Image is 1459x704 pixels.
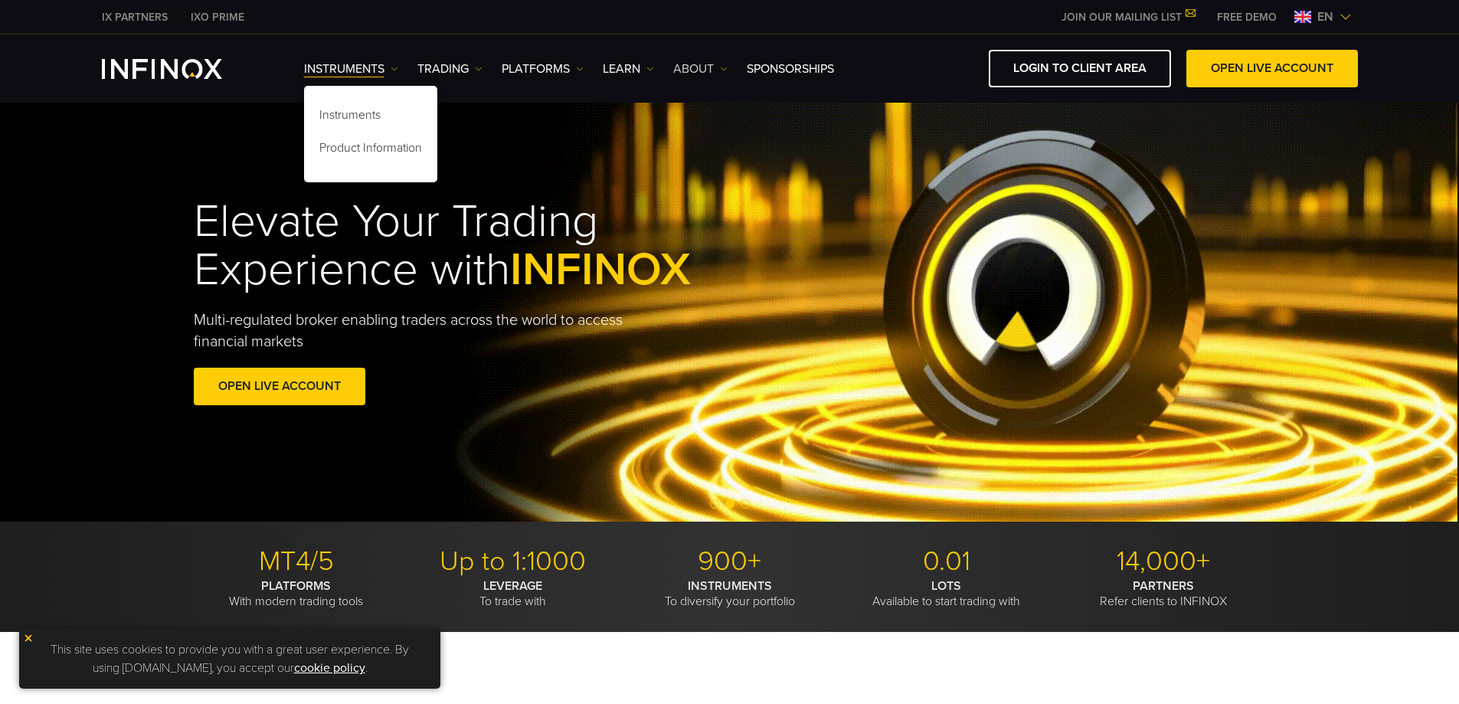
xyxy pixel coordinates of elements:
[844,545,1049,578] p: 0.01
[194,198,762,294] h1: Elevate Your Trading Experience with
[483,578,542,594] strong: LEVERAGE
[1050,11,1205,24] a: JOIN OUR MAILING LIST
[194,545,399,578] p: MT4/5
[1311,8,1340,26] span: en
[989,50,1171,87] a: LOGIN TO CLIENT AREA
[1061,578,1266,609] p: Refer clients to INFINOX
[1205,9,1288,25] a: INFINOX MENU
[179,9,256,25] a: INFINOX
[710,499,719,509] span: Go to slide 1
[688,578,772,594] strong: INSTRUMENTS
[411,578,616,609] p: To trade with
[931,578,961,594] strong: LOTS
[304,60,398,78] a: Instruments
[27,637,433,681] p: This site uses cookies to provide you with a great user experience. By using [DOMAIN_NAME], you a...
[627,545,833,578] p: 900+
[725,499,734,509] span: Go to slide 2
[510,242,691,297] span: INFINOX
[1061,545,1266,578] p: 14,000+
[194,368,365,405] a: OPEN LIVE ACCOUNT
[747,60,834,78] a: SPONSORSHIPS
[627,578,833,609] p: To diversify your portfolio
[1133,578,1194,594] strong: PARTNERS
[673,60,728,78] a: ABOUT
[102,59,258,79] a: INFINOX Logo
[23,633,34,643] img: yellow close icon
[294,660,365,676] a: cookie policy
[304,134,437,167] a: Product Information
[603,60,654,78] a: Learn
[90,9,179,25] a: INFINOX
[844,578,1049,609] p: Available to start trading with
[194,578,399,609] p: With modern trading tools
[1186,50,1358,87] a: OPEN LIVE ACCOUNT
[502,60,584,78] a: PLATFORMS
[304,101,437,134] a: Instruments
[261,578,331,594] strong: PLATFORMS
[411,545,616,578] p: Up to 1:1000
[741,499,750,509] span: Go to slide 3
[194,309,649,352] p: Multi-regulated broker enabling traders across the world to access financial markets
[417,60,483,78] a: TRADING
